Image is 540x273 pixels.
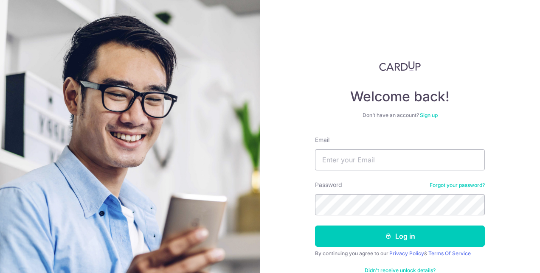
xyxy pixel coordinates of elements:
[389,250,424,256] a: Privacy Policy
[315,112,485,119] div: Don’t have an account?
[420,112,438,118] a: Sign up
[315,181,342,189] label: Password
[428,250,471,256] a: Terms Of Service
[430,182,485,189] a: Forgot your password?
[315,136,329,144] label: Email
[315,149,485,170] input: Enter your Email
[315,250,485,257] div: By continuing you agree to our &
[379,61,421,71] img: CardUp Logo
[315,226,485,247] button: Log in
[315,88,485,105] h4: Welcome back!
